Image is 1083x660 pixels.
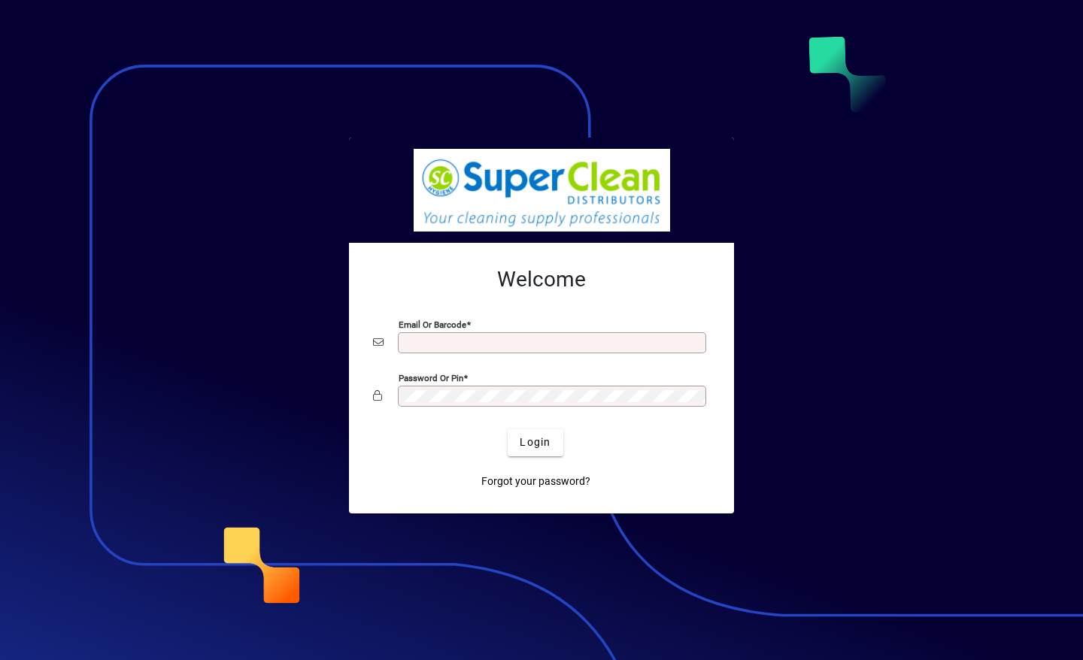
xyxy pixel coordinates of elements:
button: Login [508,429,563,456]
mat-label: Password or Pin [399,372,463,383]
mat-label: Email or Barcode [399,319,466,329]
a: Forgot your password? [475,468,596,495]
span: Forgot your password? [481,474,590,489]
span: Login [520,434,551,450]
h2: Welcome [373,267,710,292]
